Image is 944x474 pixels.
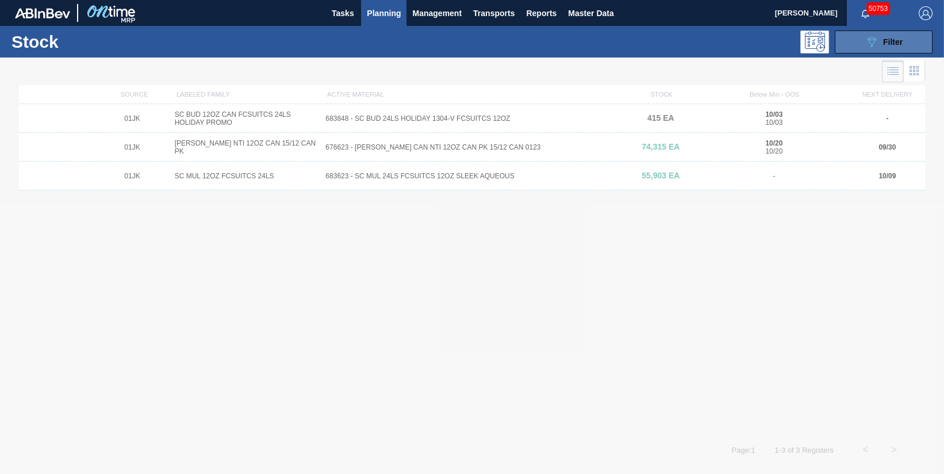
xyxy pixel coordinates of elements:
[412,6,462,20] span: Management
[835,30,933,53] button: Filter
[847,5,884,21] button: Notifications
[473,6,515,20] span: Transports
[526,6,557,20] span: Reports
[15,8,70,18] img: TNhmsLtSVTkK8tSr43FrP2fwEKptu5GPRR3wAAAABJRU5ErkJggg==
[800,30,829,53] div: Programming: no user selected
[568,6,613,20] span: Master Data
[367,6,401,20] span: Planning
[866,2,890,15] span: 50753
[11,35,179,48] h1: Stock
[919,6,933,20] img: Logout
[330,6,355,20] span: Tasks
[883,37,903,47] span: Filter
